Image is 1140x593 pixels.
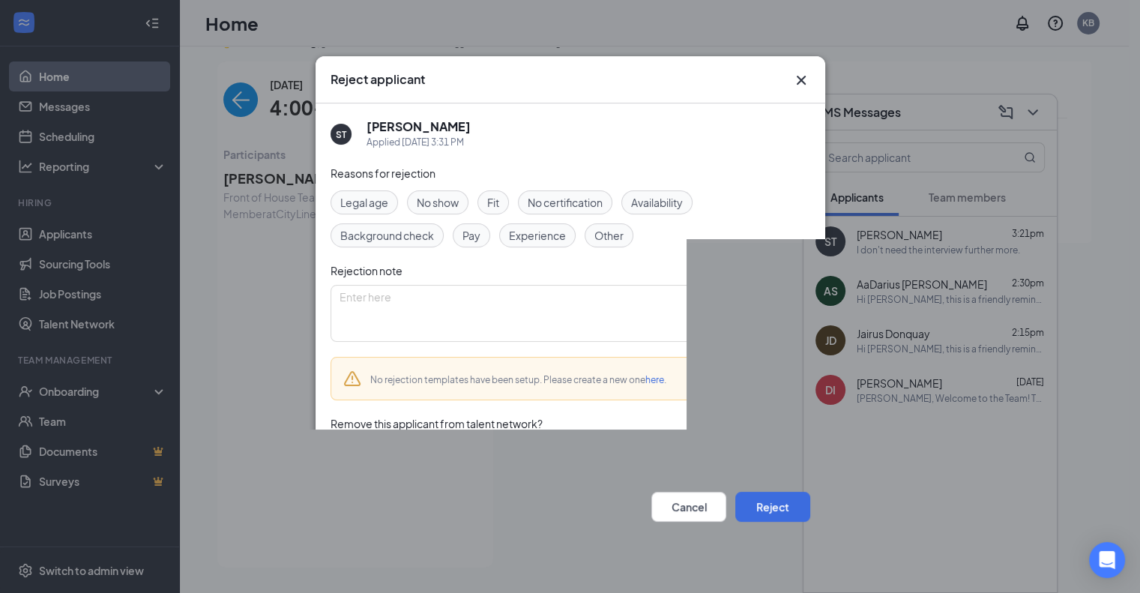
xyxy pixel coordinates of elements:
span: No rejection templates have been setup. Please create a new one . [370,374,666,385]
span: Rejection note [331,264,402,277]
span: No show [417,194,459,211]
span: Other [594,227,624,244]
span: Legal age [340,194,388,211]
button: Cancel [651,492,726,522]
span: No certification [528,194,603,211]
h5: [PERSON_NAME] [367,118,471,135]
a: here [645,374,664,385]
span: Remove this applicant from talent network? [331,417,543,430]
div: Open Intercom Messenger [1089,542,1125,578]
span: Reasons for rejection [331,166,435,180]
h3: Reject applicant [331,71,425,88]
span: Fit [487,194,499,211]
button: Close [792,71,810,89]
div: Applied [DATE] 3:31 PM [367,135,471,150]
svg: Cross [792,71,810,89]
span: Yes [367,444,384,462]
span: Background check [340,227,434,244]
span: Availability [631,194,683,211]
div: ST [336,128,346,141]
button: Reject [735,492,810,522]
svg: Warning [343,370,361,388]
span: Pay [462,227,480,244]
span: Experience [509,227,566,244]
